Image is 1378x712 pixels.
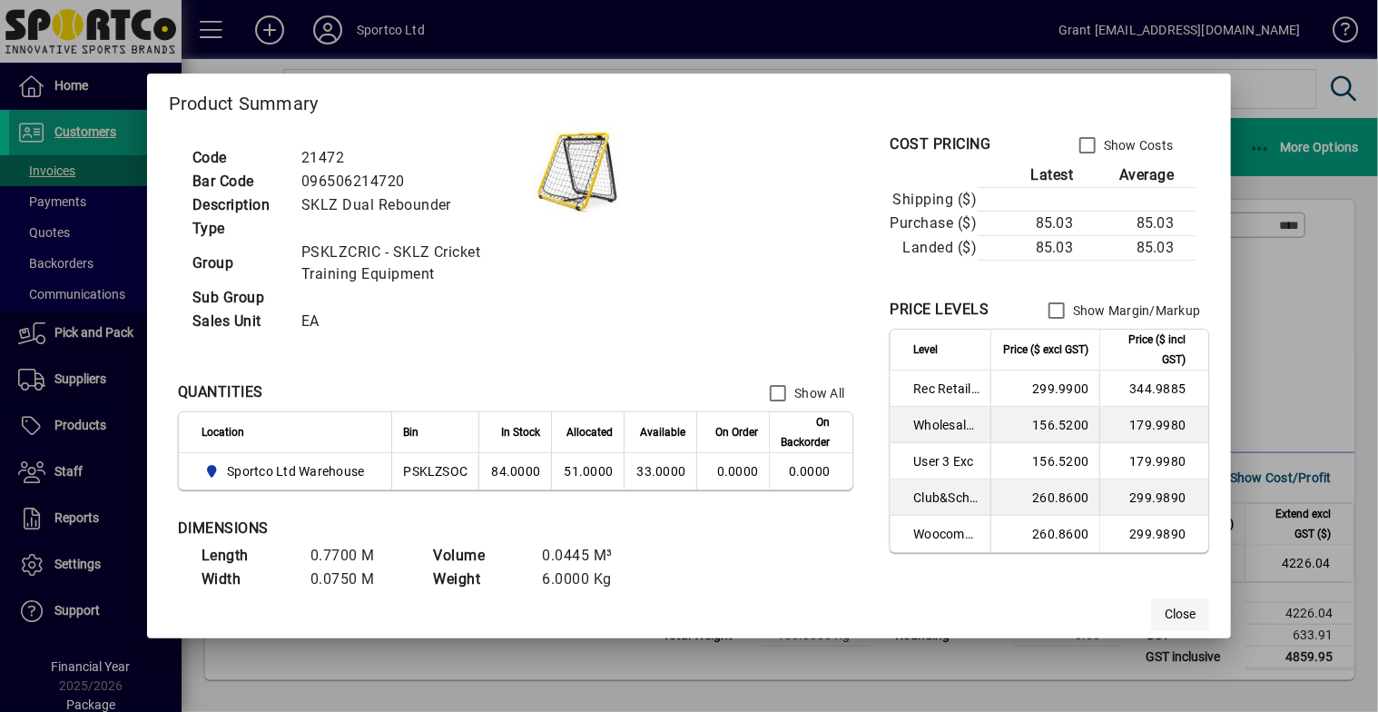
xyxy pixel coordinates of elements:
[990,371,1099,407] td: 299.9900
[566,422,613,442] span: Allocated
[501,422,540,442] span: In Stock
[1151,598,1209,631] button: Close
[292,193,532,217] td: SKLZ Dual Rebounder
[551,453,624,489] td: 51.0000
[978,163,1087,188] th: Latest
[1111,330,1186,370] span: Price ($ incl GST)
[1099,516,1208,552] td: 299.9890
[534,544,643,568] td: 0.0445 M³
[183,217,292,241] td: Type
[781,412,830,452] span: On Backorder
[178,518,632,539] div: DIMENSIONS
[717,464,759,479] span: 0.0000
[183,193,292,217] td: Description
[913,452,979,470] span: User 3 Exc
[292,310,532,333] td: EA
[624,453,696,489] td: 33.0000
[715,422,758,442] span: On Order
[1087,236,1196,261] td: 85.03
[1099,480,1208,516] td: 299.9890
[791,384,844,402] label: Show All
[292,241,532,286] td: PSKLZCRIC - SKLZ Cricket Training Equipment
[890,212,978,236] td: Purchase ($)
[183,286,292,310] td: Sub Group
[227,462,364,480] span: Sportco Ltd Warehouse
[202,460,372,482] span: Sportco Ltd Warehouse
[1099,371,1208,407] td: 344.9885
[183,146,292,170] td: Code
[183,241,292,286] td: Group
[913,416,979,434] span: Wholesale Exc
[534,568,643,591] td: 6.0000 Kg
[1099,407,1208,443] td: 179.9980
[913,489,979,507] span: Club&School Exc
[292,170,532,193] td: 096506214720
[1165,605,1196,624] span: Close
[1003,340,1088,360] span: Price ($ excl GST)
[1099,443,1208,480] td: 179.9980
[978,212,1087,236] td: 85.03
[1087,212,1196,236] td: 85.03
[769,453,852,489] td: 0.0000
[890,133,990,155] div: COST PRICING
[147,74,1232,126] h2: Product Summary
[978,236,1087,261] td: 85.03
[890,236,978,261] td: Landed ($)
[1087,163,1196,188] th: Average
[1069,302,1201,320] label: Show Margin/Markup
[890,299,989,321] div: PRICE LEVELS
[990,407,1099,443] td: 156.5200
[1100,136,1174,154] label: Show Costs
[913,525,979,543] span: Woocommerce Retail
[990,516,1099,552] td: 260.8600
[183,310,292,333] td: Sales Unit
[990,480,1099,516] td: 260.8600
[532,127,623,218] img: contain
[192,568,301,591] td: Width
[292,146,532,170] td: 21472
[890,188,978,212] td: Shipping ($)
[391,453,478,489] td: PSKLZSOC
[478,453,551,489] td: 84.0000
[425,568,534,591] td: Weight
[425,544,534,568] td: Volume
[403,422,418,442] span: Bin
[183,170,292,193] td: Bar Code
[913,380,979,398] span: Rec Retail Inc
[301,568,410,591] td: 0.0750 M
[202,422,244,442] span: Location
[301,544,410,568] td: 0.7700 M
[192,544,301,568] td: Length
[640,422,685,442] span: Available
[178,381,263,403] div: QUANTITIES
[990,443,1099,480] td: 156.5200
[913,340,938,360] span: Level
